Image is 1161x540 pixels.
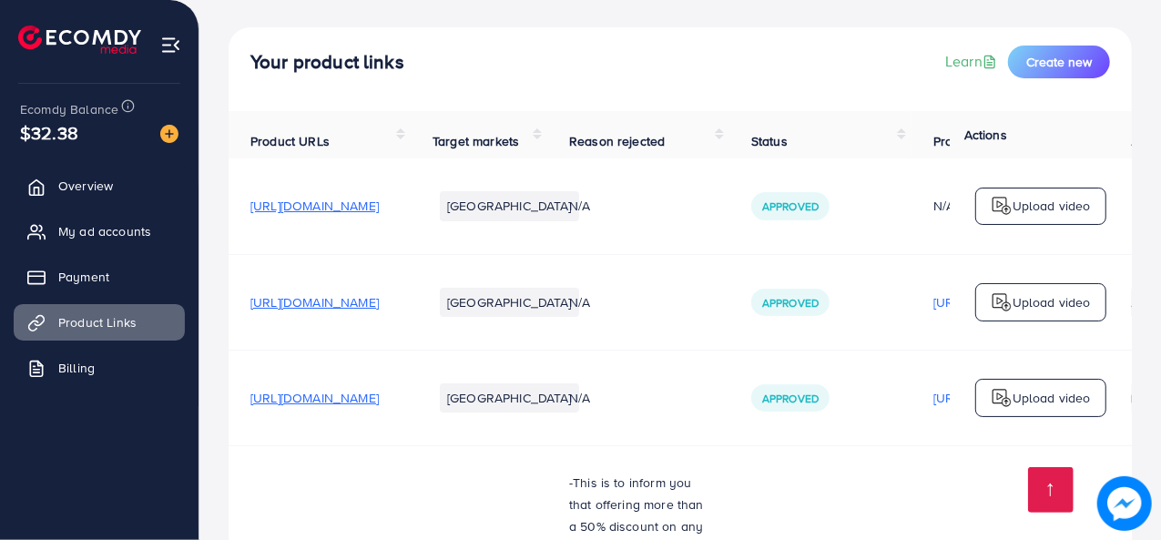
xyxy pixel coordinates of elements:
span: Approved [762,295,819,311]
span: N/A [569,197,590,215]
span: [URL][DOMAIN_NAME] [250,293,379,311]
span: N/A [569,389,590,407]
li: [GEOGRAPHIC_DATA] [440,191,579,220]
p: Upload video [1013,195,1091,217]
span: Reason rejected [569,132,665,150]
h4: Your product links [250,51,404,74]
a: Learn [945,51,1001,72]
img: logo [991,291,1013,313]
a: Payment [14,259,185,295]
a: Billing [14,350,185,386]
img: image [160,125,178,143]
span: [URL][DOMAIN_NAME] [250,197,379,215]
span: Product Links [58,313,137,331]
p: Upload video [1013,291,1091,313]
li: [GEOGRAPHIC_DATA] [440,288,579,317]
li: [GEOGRAPHIC_DATA] [440,383,579,413]
a: My ad accounts [14,213,185,250]
p: [URL][DOMAIN_NAME] [933,291,1062,313]
img: logo [991,387,1013,409]
span: Actions [964,126,1007,144]
span: Product URLs [250,132,330,150]
img: menu [160,35,181,56]
span: Ecomdy Balance [20,100,118,118]
img: image [1097,476,1152,531]
span: My ad accounts [58,222,151,240]
span: Target markets [433,132,519,150]
span: Approved [762,391,819,406]
span: Create new [1026,53,1092,71]
span: Approved [762,199,819,214]
span: Overview [58,177,113,195]
span: Status [751,132,788,150]
span: N/A [569,293,590,311]
a: Overview [14,168,185,204]
span: [URL][DOMAIN_NAME] [250,389,379,407]
p: [URL][DOMAIN_NAME] [933,387,1062,409]
span: Payment [58,268,109,286]
span: Product video [933,132,1013,150]
a: Product Links [14,304,185,341]
img: logo [18,25,141,54]
div: N/A [933,197,1062,215]
span: $32.38 [20,119,78,146]
span: Billing [58,359,95,377]
p: Upload video [1013,387,1091,409]
img: logo [991,195,1013,217]
button: Create new [1008,46,1110,78]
